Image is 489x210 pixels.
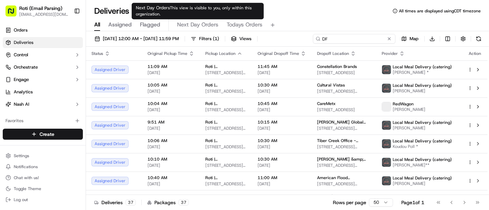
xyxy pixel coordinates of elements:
[205,119,247,125] span: Roti | [GEOGRAPHIC_DATA]
[382,121,391,130] img: lmd_logo.png
[3,195,83,205] button: Log out
[3,173,83,183] button: Chat with us!
[205,82,247,88] span: Roti | [GEOGRAPHIC_DATA]
[258,51,299,56] span: Original Dropoff Time
[313,34,395,44] input: Type to search
[258,89,306,94] span: [DATE]
[3,99,83,110] button: Nash AI
[205,163,247,168] span: [STREET_ADDRESS][US_STATE]
[14,186,41,191] span: Toggle Theme
[258,194,306,199] span: 11:30 AM
[393,125,452,131] span: [PERSON_NAME]
[4,96,55,109] a: 📗Knowledge Base
[3,74,83,85] button: Engage
[205,194,247,199] span: Roti | [GEOGRAPHIC_DATA]
[317,89,371,94] span: [STREET_ADDRESS][US_STATE]
[23,72,87,78] div: We're available if you need us!
[14,64,38,70] span: Orchestrate
[227,21,262,29] span: Todays Orders
[3,62,83,73] button: Orchestrate
[258,144,306,150] span: [DATE]
[65,99,110,106] span: API Documentation
[205,107,247,113] span: [STREET_ADDRESS][US_STATE]
[393,101,414,107] span: RedWagon
[317,181,371,187] span: [STREET_ADDRESS][US_STATE]
[258,175,306,180] span: 11:00 AM
[126,199,136,206] div: 37
[317,70,371,75] span: [STREET_ADDRESS]
[3,86,83,97] a: Analytics
[177,21,218,29] span: Next Day Orders
[468,51,482,56] div: Action
[258,126,306,131] span: [DATE]
[18,44,124,51] input: Got a question? Start typing here...
[317,156,371,162] span: [PERSON_NAME] &amp; [PERSON_NAME] LLP/ezcater # U4U-74X
[474,34,483,44] button: Refresh
[14,175,39,180] span: Chat with us!
[317,163,371,168] span: [STREET_ADDRESS][US_STATE]
[258,101,306,106] span: 10:45 AM
[317,82,345,88] span: Cultural Vistas
[14,99,53,106] span: Knowledge Base
[148,194,194,199] span: 10:55 AM
[147,199,189,206] div: Packages
[258,163,306,168] span: [DATE]
[14,89,33,95] span: Analytics
[14,52,28,58] span: Control
[91,34,182,44] button: [DATE] 12:00 AM - [DATE] 11:59 PM
[393,88,452,94] span: [PERSON_NAME]
[382,65,391,74] img: lmd_logo.png
[148,70,194,75] span: [DATE]
[14,39,33,46] span: Deliveries
[14,153,29,159] span: Settings
[14,27,28,33] span: Orders
[14,77,29,83] span: Engage
[382,139,391,148] img: lmd_logo.png
[393,175,452,181] span: Local Meal Delivery (catering)
[91,51,103,56] span: Status
[393,83,452,88] span: Local Meal Delivery (catering)
[205,156,247,162] span: Roti | [GEOGRAPHIC_DATA]
[317,144,371,150] span: [STREET_ADDRESS][US_STATE]
[148,101,194,106] span: 10:04 AM
[393,162,452,168] span: [PERSON_NAME]**
[382,51,398,56] span: Provider
[148,64,194,69] span: 11:09 AM
[382,84,391,93] img: lmd_logo.png
[399,8,481,14] span: All times are displayed using CDT timezone
[148,82,194,88] span: 10:05 AM
[23,65,113,72] div: Start new chat
[333,199,366,206] p: Rows per page
[148,156,194,162] span: 10:10 AM
[140,21,160,29] span: Flagged
[393,138,452,144] span: Local Meal Delivery (catering)
[317,51,349,56] span: Dropoff Location
[94,5,129,16] h1: Deliveries
[382,158,391,167] img: lmd_logo.png
[148,181,194,187] span: [DATE]
[317,194,370,199] span: Amrize/EZCater# P59-YZQ
[393,144,452,149] span: Koudou Poll *
[7,65,19,78] img: 1736555255976-a54dd68f-1ca7-489b-9aae-adbdc363a1c4
[58,100,64,105] div: 💻
[258,156,306,162] span: 10:30 AM
[258,138,306,143] span: 10:30 AM
[117,67,125,75] button: Start new chat
[55,96,113,109] a: 💻API Documentation
[132,3,264,19] div: Next Day Orders
[317,107,371,113] span: [STREET_ADDRESS]
[68,116,83,121] span: Pylon
[258,181,306,187] span: [DATE]
[148,119,194,125] span: 9:51 AM
[205,181,247,187] span: [STREET_ADDRESS][US_STATE]
[317,138,371,143] span: Tiber Creek Office - Hopscotch Meeting Ste 501/EZCater# EV1-3XW
[393,120,452,125] span: Local Meal Delivery (catering)
[393,70,452,75] span: [PERSON_NAME] *
[258,119,306,125] span: 10:15 AM
[258,64,306,69] span: 11:45 AM
[19,5,62,12] button: Roti (Email Parsing)
[258,82,306,88] span: 10:30 AM
[103,36,179,42] span: [DATE] 12:00 AM - [DATE] 11:59 PM
[3,37,83,48] a: Deliveries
